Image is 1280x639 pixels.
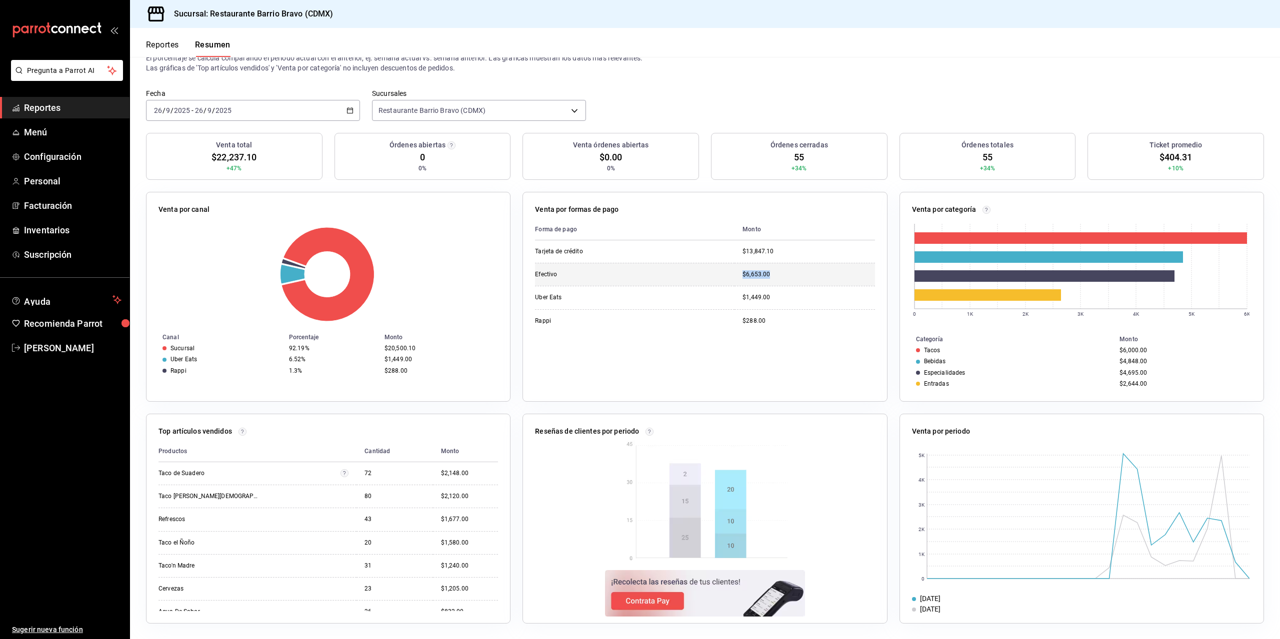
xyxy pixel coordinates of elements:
div: 72 [364,469,424,478]
button: Pregunta a Parrot AI [11,60,123,81]
span: Menú [24,125,121,139]
div: $1,580.00 [441,539,498,547]
div: $2,148.00 [441,469,498,478]
div: Taco de Suadero [158,469,258,478]
div: [DATE] [920,604,941,615]
span: +34% [980,164,995,173]
input: -- [207,106,212,114]
th: Monto [734,219,875,240]
div: 6.52% [289,356,376,363]
text: 4K [1133,311,1139,317]
span: 55 [794,150,804,164]
th: Monto [380,332,510,343]
div: Rappi [170,367,186,374]
input: -- [153,106,162,114]
span: Personal [24,174,121,188]
div: Tarjeta de crédito [535,247,635,256]
div: $6,653.00 [742,270,875,279]
th: Categoría [900,334,1115,345]
span: 0% [418,164,426,173]
text: 3K [918,502,924,508]
div: Bebidas [924,358,946,365]
p: El porcentaje se calcula comparando el período actual con el anterior, ej. semana actual vs. sema... [146,53,1264,73]
div: $288.00 [742,317,875,325]
span: 55 [982,150,992,164]
div: Sucursal [170,345,194,352]
span: Configuración [24,150,121,163]
span: Reportes [24,101,121,114]
span: Facturación [24,199,121,212]
div: Agua De Sabor [158,608,258,616]
th: Porcentaje [285,332,380,343]
text: 3K [1077,311,1084,317]
div: $4,848.00 [1119,358,1247,365]
p: Venta por categoría [912,204,976,215]
div: $2,644.00 [1119,380,1247,387]
div: Tacos [924,347,940,354]
span: 0% [607,164,615,173]
h3: Venta total [216,140,252,150]
text: 0 [913,311,916,317]
label: Fecha [146,90,360,97]
div: $1,677.00 [441,515,498,524]
div: Rappi [535,317,635,325]
div: Cervezas [158,585,258,593]
div: $4,695.00 [1119,369,1247,376]
span: Inventarios [24,223,121,237]
span: / [212,106,215,114]
text: 4K [918,477,924,483]
p: Venta por canal [158,204,209,215]
th: Forma de pago [535,219,734,240]
p: Reseñas de clientes por periodo [535,426,639,437]
h3: Órdenes abiertas [389,140,445,150]
span: Sugerir nueva función [12,625,121,635]
div: navigation tabs [146,40,230,57]
span: - [191,106,193,114]
th: Monto [433,441,498,462]
div: Refrescos [158,515,258,524]
text: 5K [918,453,924,458]
p: Venta por formas de pago [535,204,618,215]
div: Taco el Ñoño [158,539,258,547]
div: $20,500.10 [384,345,494,352]
input: -- [165,106,170,114]
label: Sucursales [372,90,586,97]
text: 2K [918,527,924,532]
button: open_drawer_menu [110,26,118,34]
th: Monto [1115,334,1263,345]
div: 26 [364,608,424,616]
text: 1K [967,311,973,317]
div: $288.00 [384,367,494,374]
button: Resumen [195,40,230,57]
div: 1.3% [289,367,376,374]
span: Pregunta a Parrot AI [27,65,107,76]
span: +10% [1168,164,1183,173]
span: $22,237.10 [211,150,256,164]
div: $832.00 [441,608,498,616]
h3: Órdenes cerradas [770,140,828,150]
text: 2K [1022,311,1029,317]
div: 31 [364,562,424,570]
span: +34% [791,164,807,173]
div: Uber Eats [535,293,635,302]
div: $13,847.10 [742,247,875,256]
span: 0 [420,150,425,164]
div: 23 [364,585,424,593]
div: 43 [364,515,424,524]
div: $2,120.00 [441,492,498,501]
svg: Artículos relacionados por el SKU: Taco de Suadero (66.000000), Taco De Suadero (6.000000) [340,469,348,477]
span: Ayuda [24,294,108,306]
span: / [162,106,165,114]
div: 92.19% [289,345,376,352]
span: / [170,106,173,114]
span: Recomienda Parrot [24,317,121,330]
text: 0 [921,576,924,582]
span: / [203,106,206,114]
th: Cantidad [356,441,432,462]
span: $0.00 [599,150,622,164]
h3: Ticket promedio [1149,140,1202,150]
input: ---- [173,106,190,114]
div: $1,449.00 [384,356,494,363]
div: $6,000.00 [1119,347,1247,354]
h3: Venta órdenes abiertas [573,140,649,150]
